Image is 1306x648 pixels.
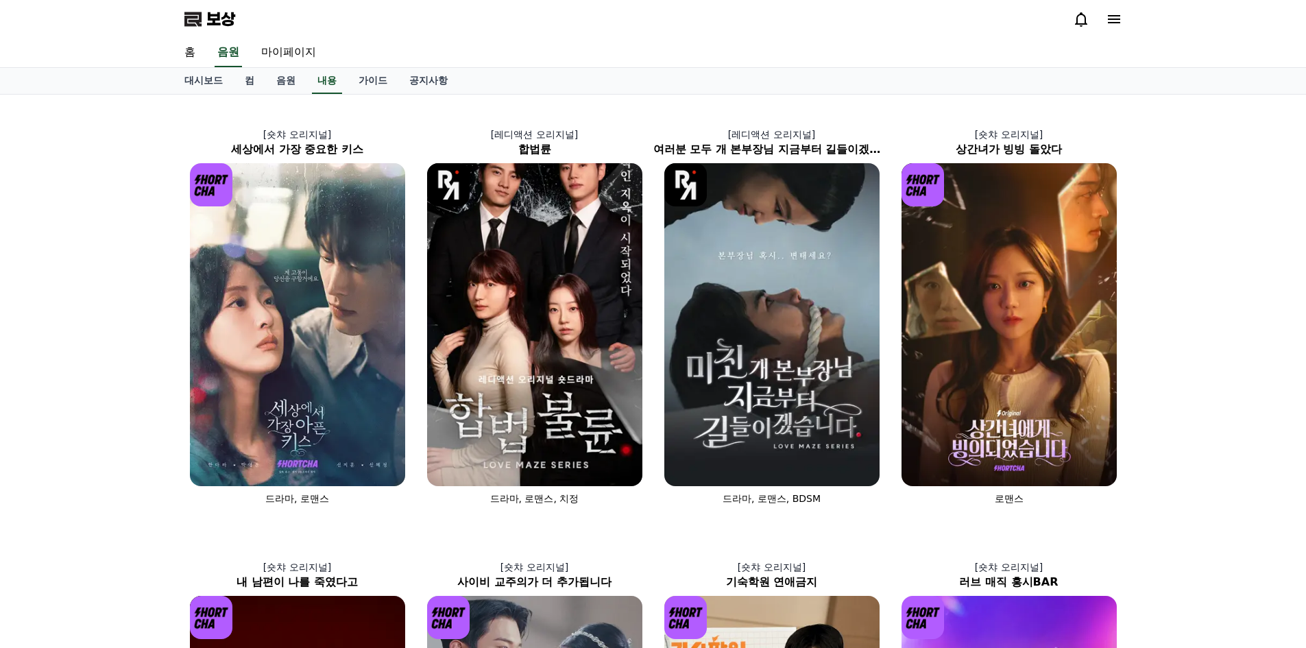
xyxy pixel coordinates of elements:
font: 기숙학원 연애금지 [726,575,818,588]
font: 공지사항 [409,75,448,86]
font: 가이드 [359,75,387,86]
img: 상간녀가 빙빙 돌았다 [902,163,1117,486]
img: [객체 객체] 로고 [664,596,708,639]
font: [숏챠 오리지널] [975,129,1043,140]
img: [객체 객체] 로고 [190,163,233,206]
font: [레디액션 오리지널] [491,129,578,140]
a: 음원 [215,38,242,67]
a: [숏챠 오리지널] 상간녀가 빙빙 돌았다 상간녀가 빙빙 돌았다 [객체 객체] 로고 로맨스 [891,117,1128,516]
font: 드라마, 로맨스, BDSM [723,493,821,504]
img: [객체 객체] 로고 [427,163,470,206]
img: [객체 객체] 로고 [664,163,708,206]
img: [객체 객체] 로고 [902,596,945,639]
img: 합법륜 [427,163,642,486]
font: 여러분 모두 개 본부장님 지금부터 길들이겠습니다 [653,143,903,156]
font: 합법륜 [518,143,551,156]
font: [숏챠 오리지널] [263,129,331,140]
a: 내용 [312,68,342,94]
font: 상간녀가 빙빙 돌았다 [956,143,1062,156]
img: [객체 객체] 로고 [427,596,470,639]
a: [숏챠 오리지널] 세상에서 가장 중요한 키스 세상에서 가장 중요한 키스 [객체 객체] 로고 드라마, 로맨스 [179,117,416,516]
font: [레디액션 오리지널] [728,129,815,140]
a: [레디액션 오리지널] 여러분 모두 개 본부장님 지금부터 길들이겠습니다 여러분 모두 개 본부장님 지금부터 길들이겠습니다 [객체 객체] 로고 드라마, 로맨스, BDSM [653,117,891,516]
font: 내 남편이 나를 죽였다고 [237,575,358,588]
a: 대시보드 [173,68,234,94]
font: 드라마, 로맨스 [265,493,329,504]
a: [레디액션 오리지널] 합법륜 합법륜 [객체 객체] 로고 드라마, 로맨스, 치정 [416,117,653,516]
img: 세상에서 가장 중요한 키스 [190,163,405,486]
font: 마이페이지 [261,45,316,58]
font: 음원 [276,75,295,86]
a: 컴 [234,68,265,94]
font: 대시보드 [184,75,223,86]
font: 사이비 교주의가 더 추가됩니다 [457,575,612,588]
font: 컴 [245,75,254,86]
font: 로맨스 [995,493,1024,504]
font: 내용 [317,75,337,86]
font: [숏챠 오리지널] [738,562,806,573]
a: 가이드 [348,68,398,94]
font: [숏챠 오리지널] [263,562,331,573]
img: [객체 객체] 로고 [902,163,945,206]
font: [숏챠 오리지널] [500,562,568,573]
a: 음원 [265,68,306,94]
font: 세상에서 가장 중요한 키스 [231,143,363,156]
a: 공지사항 [398,68,459,94]
font: 음원 [217,45,239,58]
img: 여러분 모두 개 본부장님 지금부터 길들이겠습니다 [664,163,880,486]
font: [숏챠 오리지널] [975,562,1043,573]
font: 러브 매직 홍시BAR [959,575,1058,588]
a: 마이페이지 [250,38,327,67]
a: 보상 [184,8,235,30]
a: 홈 [173,38,206,67]
img: [객체 객체] 로고 [190,596,233,639]
font: 보상 [206,10,235,29]
font: 홈 [184,45,195,58]
font: 드라마, 로맨스, 치정 [490,493,579,504]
